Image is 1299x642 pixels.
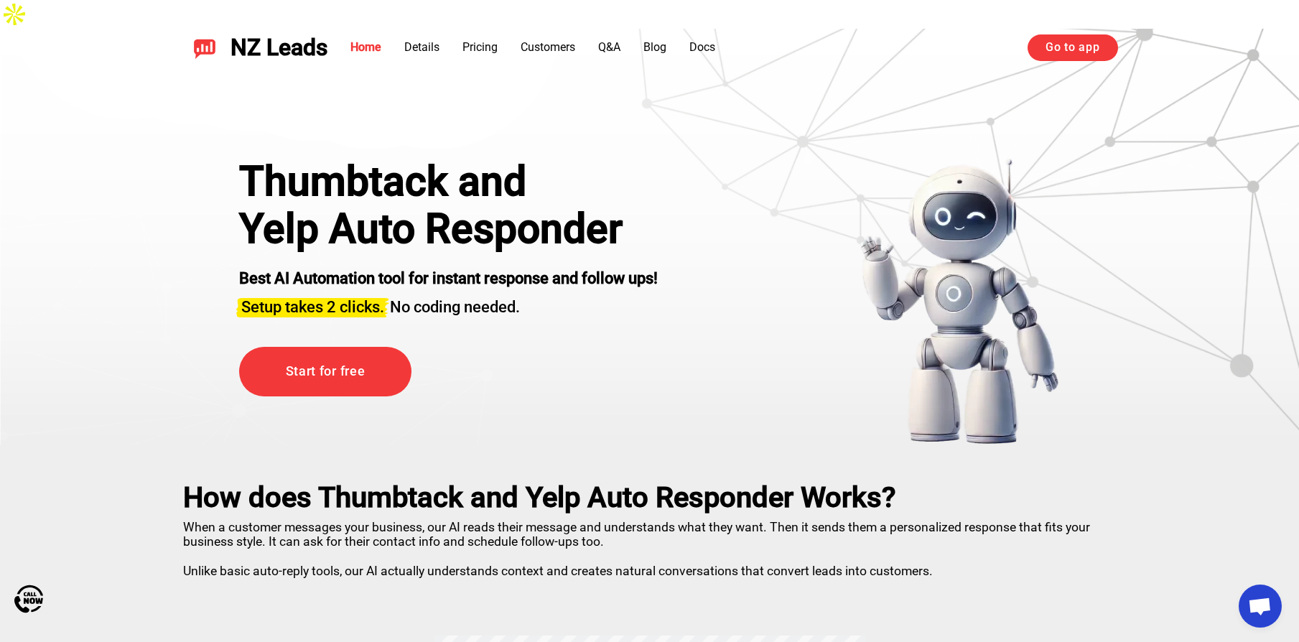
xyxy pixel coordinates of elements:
div: Open chat [1239,585,1282,628]
a: Customers [521,40,575,54]
strong: Best AI Automation tool for instant response and follow ups! [239,269,658,287]
a: Details [404,40,439,54]
a: Start for free [239,347,411,396]
a: Home [350,40,381,54]
h3: No coding needed. [239,289,658,318]
a: Docs [689,40,715,54]
span: NZ Leads [231,34,327,61]
div: Thumbtack and [239,158,658,205]
a: Q&A [598,40,620,54]
span: Setup takes 2 clicks. [241,298,384,316]
a: Pricing [462,40,498,54]
p: When a customer messages your business, our AI reads their message and understands what they want... [183,514,1117,578]
h2: How does Thumbtack and Yelp Auto Responder Works? [183,481,1117,514]
img: NZ Leads logo [193,36,216,59]
h1: Yelp Auto Responder [239,205,658,253]
a: Go to app [1028,34,1117,60]
img: Call Now [14,585,43,613]
a: Blog [643,40,666,54]
img: yelp bot [860,158,1060,445]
